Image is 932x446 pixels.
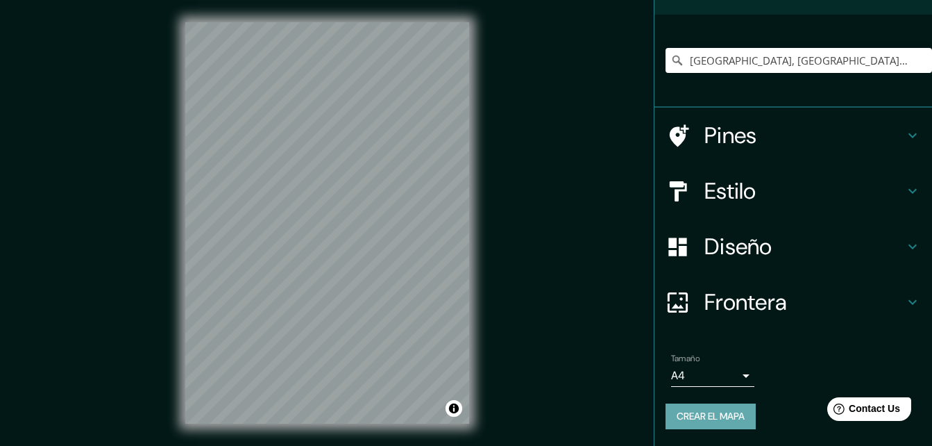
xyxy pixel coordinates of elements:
button: Alternar atribución [446,400,462,417]
div: Frontera [654,274,932,330]
canvas: Mapa [185,22,469,424]
div: A4 [671,365,754,387]
button: Crear el mapa [666,404,756,429]
input: Elige tu ciudad o área [666,48,932,73]
h4: Diseño [704,233,904,261]
label: Tamaño [671,353,700,365]
h4: Estilo [704,177,904,205]
font: Crear el mapa [677,408,745,425]
iframe: Help widget launcher [808,392,917,431]
div: Diseño [654,219,932,274]
h4: Pines [704,122,904,149]
div: Pines [654,108,932,163]
div: Estilo [654,163,932,219]
h4: Frontera [704,288,904,316]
